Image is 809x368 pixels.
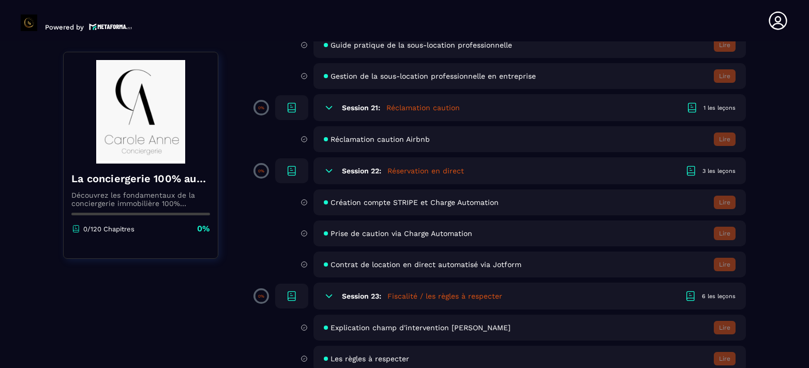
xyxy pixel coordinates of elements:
p: 0/120 Chapitres [83,225,134,233]
h6: Session 23: [342,292,381,300]
p: 0% [258,106,264,110]
p: 0% [258,169,264,173]
h5: Réclamation caution [386,102,460,113]
button: Lire [714,133,736,146]
h6: Session 21: [342,104,380,112]
button: Lire [714,321,736,334]
button: Lire [714,38,736,52]
h4: La conciergerie 100% automatisée [71,171,210,186]
h5: Réservation en direct [387,166,464,176]
p: 0% [197,223,210,234]
p: Powered by [45,23,84,31]
button: Lire [714,227,736,240]
div: 6 les leçons [702,292,736,300]
button: Lire [714,258,736,271]
button: Lire [714,196,736,209]
img: banner [71,60,210,164]
span: Les règles à respecter [331,355,409,363]
span: Contrat de location en direct automatisé via Jotform [331,260,521,269]
h5: Fiscalité / les règles à respecter [387,291,502,301]
span: Guide pratique de la sous-location professionnelle [331,41,512,49]
span: Prise de caution via Charge Automation [331,229,472,238]
div: 1 les leçons [703,104,736,112]
img: logo [89,22,132,31]
span: Création compte STRIPE et Charge Automation [331,198,499,207]
button: Lire [714,69,736,83]
button: Lire [714,352,736,365]
span: Réclamation caution Airbnb [331,135,430,143]
p: 0% [258,294,264,299]
span: Gestion de la sous-location professionnelle en entreprise [331,72,536,80]
p: Découvrez les fondamentaux de la conciergerie immobilière 100% automatisée. Cette formation est c... [71,191,210,208]
span: Explication champ d'intervention [PERSON_NAME] [331,323,511,332]
img: logo-branding [21,14,37,31]
h6: Session 22: [342,167,381,175]
div: 3 les leçons [702,167,736,175]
